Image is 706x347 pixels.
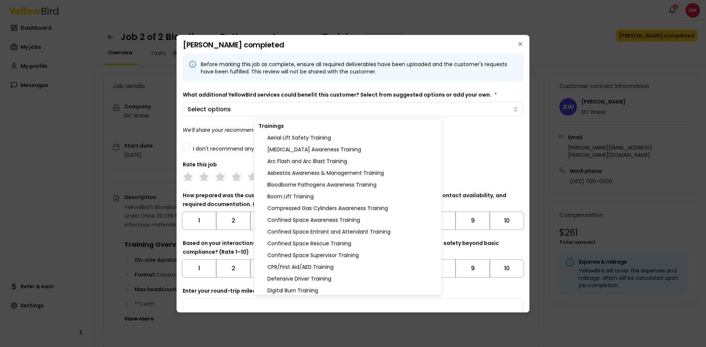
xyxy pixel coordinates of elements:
[256,238,440,249] div: Confined Space Rescue Training
[256,191,440,202] div: Boom Lift Training
[256,226,440,238] div: Confined Space Entrant and Attendant Training
[256,132,440,144] div: Aerial Lift Safety Training
[256,120,440,132] div: Trainings
[256,261,440,273] div: CPR/First Aid/AED Training
[256,167,440,179] div: Asbestos Awareness & Management Training
[256,179,440,191] div: Bloodborne Pathogens Awareness Training
[256,249,440,261] div: Confined Space Supervisor Training
[256,273,440,285] div: Defensive Driver Training
[256,144,440,155] div: [MEDICAL_DATA] Awareness Training
[256,202,440,214] div: Compressed Gas Cylinders Awareness Training
[256,214,440,226] div: Confined Space Awareness Training
[256,285,440,296] div: Digital Burn Training
[256,155,440,167] div: Arc Flash and Arc Blast Training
